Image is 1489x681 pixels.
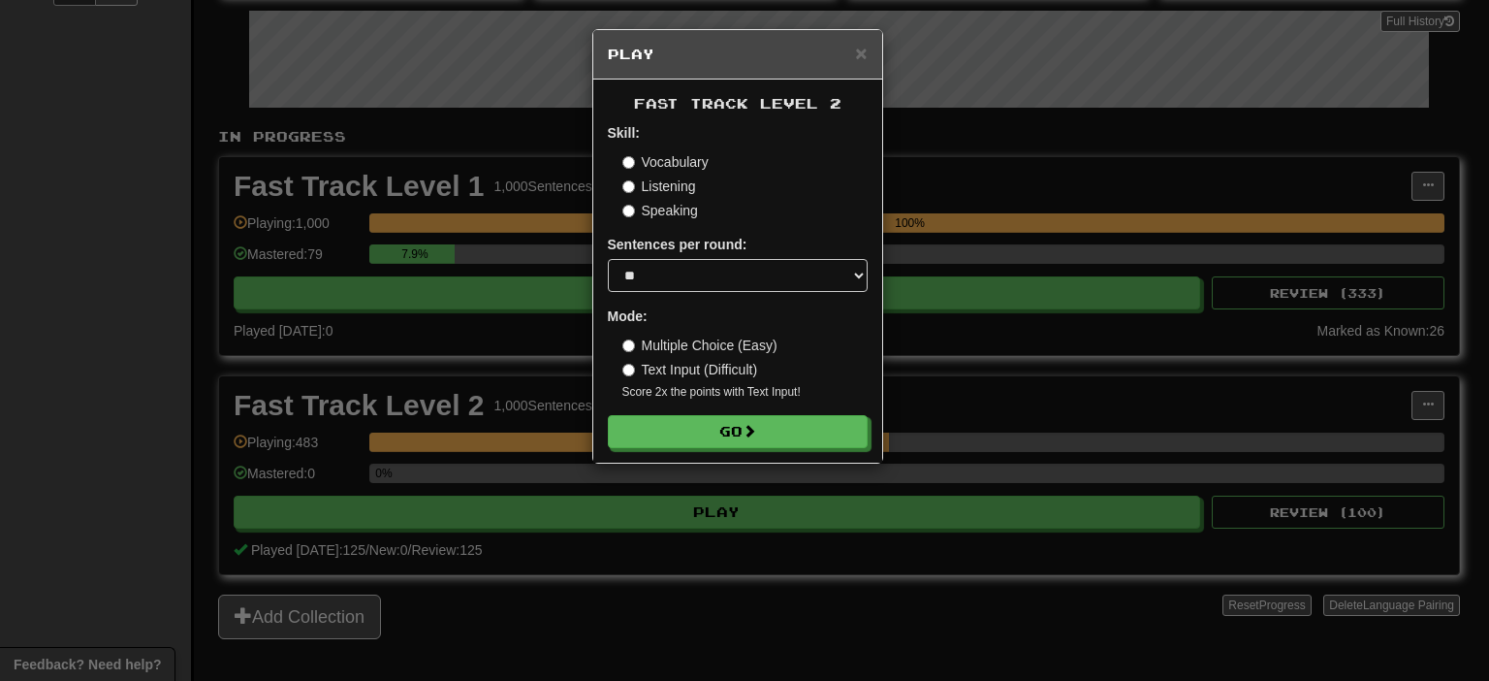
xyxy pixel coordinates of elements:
[855,43,867,63] button: Close
[622,340,635,352] input: Multiple Choice (Easy)
[608,45,868,64] h5: Play
[622,360,758,379] label: Text Input (Difficult)
[608,235,747,254] label: Sentences per round:
[622,177,696,196] label: Listening
[622,384,868,401] small: Score 2x the points with Text Input !
[622,201,698,220] label: Speaking
[622,336,777,355] label: Multiple Choice (Easy)
[608,415,868,448] button: Go
[608,308,648,324] strong: Mode:
[855,42,867,64] span: ×
[622,205,635,217] input: Speaking
[622,364,635,376] input: Text Input (Difficult)
[622,156,635,169] input: Vocabulary
[608,125,640,141] strong: Skill:
[622,152,709,172] label: Vocabulary
[622,180,635,193] input: Listening
[634,95,841,112] span: Fast Track Level 2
